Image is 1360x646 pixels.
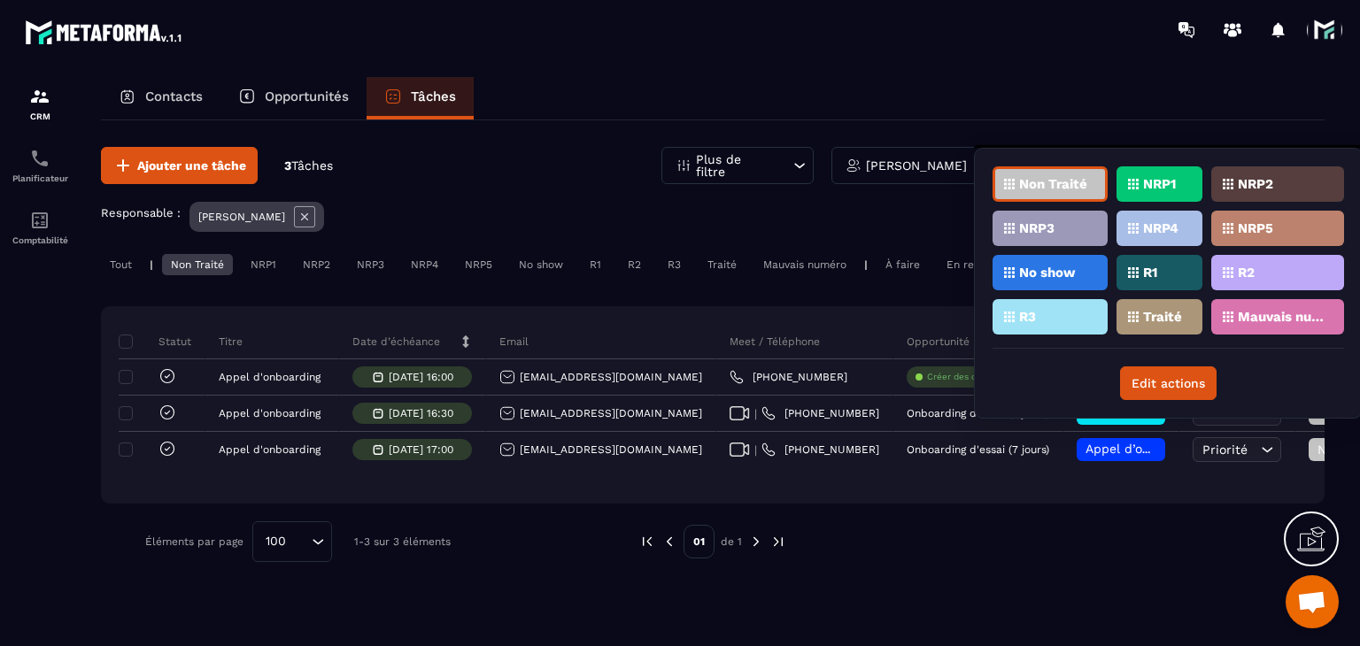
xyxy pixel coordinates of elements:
[137,157,246,174] span: Ajouter une tâche
[748,534,764,550] img: next
[684,525,715,558] p: 01
[639,534,655,550] img: prev
[1238,311,1324,323] p: Mauvais numéro
[4,173,75,183] p: Planificateur
[1019,178,1087,190] p: Non Traité
[1238,266,1255,279] p: R2
[101,254,141,275] div: Tout
[699,254,746,275] div: Traité
[510,254,572,275] div: No show
[907,443,1049,456] p: Onboarding d'essai (7 jours)
[907,407,1049,419] p: Onboarding d'essai (7 jours)
[1086,442,1253,456] span: Appel d’onboarding planifié
[352,335,440,349] p: Date d’échéance
[927,371,1026,383] p: Créer des opportunités
[4,196,75,258] a: accountantaccountantComptabilité
[1019,311,1036,323] p: R3
[659,254,690,275] div: R3
[938,254,1005,275] div: En retard
[219,335,243,349] p: Titre
[696,153,774,178] p: Plus de filtre
[123,335,191,349] p: Statut
[29,148,50,169] img: scheduler
[1143,311,1182,323] p: Traité
[162,254,233,275] div: Non Traité
[1019,266,1076,279] p: No show
[1202,442,1248,457] span: Priorité
[219,371,321,383] p: Appel d'onboarding
[291,158,333,173] span: Tâches
[1019,222,1055,235] p: NRP3
[754,443,757,457] span: |
[721,534,742,549] p: de 1
[348,254,393,275] div: NRP3
[29,210,50,231] img: accountant
[754,254,855,275] div: Mauvais numéro
[294,254,339,275] div: NRP2
[354,535,451,548] p: 1-3 sur 3 éléments
[456,254,501,275] div: NRP5
[761,442,879,457] a: [PHONE_NUMBER]
[101,147,258,184] button: Ajouter une tâche
[198,211,285,223] p: [PERSON_NAME]
[1238,222,1273,235] p: NRP5
[389,443,453,456] p: [DATE] 17:00
[1143,178,1176,190] p: NRP1
[730,335,820,349] p: Meet / Téléphone
[265,88,349,104] p: Opportunités
[4,135,75,196] a: schedulerschedulerPlanificateur
[259,532,292,551] span: 100
[29,86,50,107] img: formation
[1120,366,1217,400] button: Edit actions
[389,407,453,419] p: [DATE] 16:30
[581,254,610,275] div: R1
[219,443,321,456] p: Appel d'onboarding
[499,335,529,349] p: Email
[101,206,181,219] p: Responsable :
[1143,222,1178,235] p: NRP4
[219,407,321,419] p: Appel d'onboarding
[730,370,847,384] a: [PHONE_NUMBER]
[25,16,184,48] img: logo
[866,159,967,172] p: [PERSON_NAME]
[411,88,456,104] p: Tâches
[877,254,929,275] div: À faire
[619,254,650,275] div: R2
[4,112,75,121] p: CRM
[1238,178,1273,190] p: NRP2
[101,77,220,119] a: Contacts
[754,407,757,420] span: |
[220,77,367,119] a: Opportunités
[284,158,333,174] p: 3
[864,258,868,271] p: |
[242,254,285,275] div: NRP1
[1143,266,1157,279] p: R1
[4,235,75,245] p: Comptabilité
[761,406,879,420] a: [PHONE_NUMBER]
[367,77,474,119] a: Tâches
[661,534,677,550] img: prev
[907,335,970,349] p: Opportunité
[252,521,332,562] div: Search for option
[389,371,453,383] p: [DATE] 16:00
[145,535,243,548] p: Éléments par page
[4,73,75,135] a: formationformationCRM
[1286,575,1339,628] a: Ouvrir le chat
[770,534,786,550] img: next
[292,532,307,551] input: Search for option
[145,88,203,104] p: Contacts
[150,258,153,271] p: |
[402,254,447,275] div: NRP4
